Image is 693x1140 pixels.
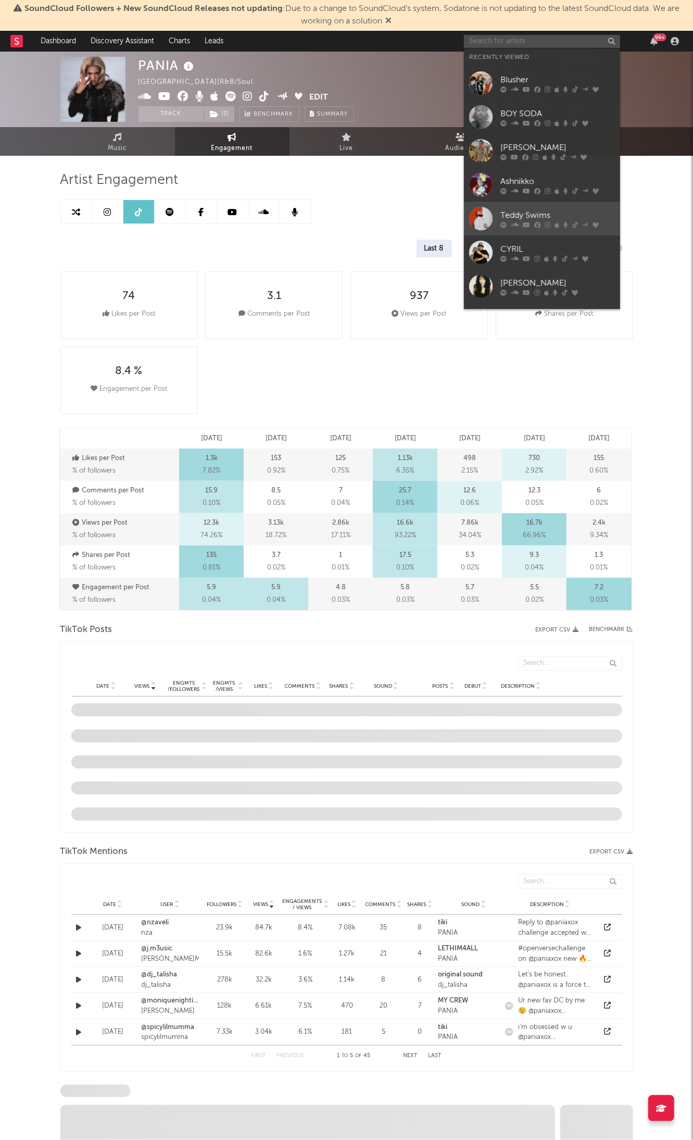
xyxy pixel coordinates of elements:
[407,1027,433,1037] div: 0
[90,975,136,985] div: [DATE]
[207,581,216,594] p: 5.9
[366,975,402,985] div: 8
[518,656,622,671] input: Search...
[461,901,480,908] span: Sound
[438,918,458,938] a: tikiPANIA
[518,874,622,889] input: Search...
[438,954,478,964] div: PANIA
[138,57,197,74] div: PANIA
[526,517,543,529] p: 16.7k
[461,562,479,574] span: 0.02 %
[464,168,620,202] a: Ashnikko
[138,106,204,122] button: Track
[525,497,544,510] span: 0.05 %
[530,549,539,562] p: 9.3
[204,923,246,933] div: 23.9k
[366,1001,402,1011] div: 20
[525,562,544,574] span: 0.04 %
[500,243,615,255] div: CYRIL
[212,680,237,692] div: Engmts / Views
[460,497,479,510] span: 0.06 %
[500,141,615,154] div: [PERSON_NAME]
[277,1053,305,1059] button: Previous
[500,175,615,188] div: Ashnikko
[463,452,476,465] p: 498
[289,127,404,156] a: Live
[595,581,603,594] p: 7.2
[282,1027,329,1037] div: 6.1 %
[398,452,413,465] p: 1.13k
[407,949,433,959] div: 4
[90,1001,136,1011] div: [DATE]
[282,949,329,959] div: 1.6 %
[396,562,414,574] span: 0.10 %
[142,918,199,928] a: @nzaveli
[501,683,535,689] span: Description
[73,597,116,603] span: % of followers
[330,432,351,445] p: [DATE]
[240,106,299,122] a: Benchmark
[464,303,620,337] a: [PERSON_NAME]
[334,1027,360,1037] div: 181
[204,1001,246,1011] div: 128k
[519,970,594,990] div: Let’s be honest.. @paniaxox is a force to be reckoned w straight outta [GEOGRAPHIC_DATA]’s West 🇦...
[438,997,469,1004] strong: MY CREW
[525,465,543,477] span: 2.92 %
[204,949,246,959] div: 15.5k
[254,108,294,121] span: Benchmark
[267,290,281,303] div: 3.1
[519,944,594,964] div: #openversechallenge on @paniaxox new 🔥🔥 #rap #rnb #drill #说唱 #中文说唱 #chineserap
[464,236,620,269] a: CYRIL
[305,106,354,122] button: Summary
[461,517,478,529] p: 7.86k
[399,485,411,497] p: 25.7
[115,365,142,378] div: 8.4 %
[97,683,110,689] span: Date
[135,683,150,689] span: Views
[438,1032,458,1043] div: PANIA
[392,308,446,320] div: Views per Post
[410,290,429,303] div: 937
[334,949,360,959] div: 1.27k
[73,485,177,497] p: Comments per Post
[206,549,217,562] p: 135
[438,996,469,1016] a: MY CREWPANIA
[202,594,221,606] span: 0.04 %
[332,594,350,606] span: 0.03 %
[271,452,281,465] p: 153
[588,432,610,445] p: [DATE]
[465,581,474,594] p: 5.7
[91,383,167,395] div: Engagement per Post
[464,269,620,303] a: [PERSON_NAME]
[590,497,608,510] span: 0.02 %
[597,485,601,497] p: 6
[395,529,416,542] span: 93.22 %
[445,142,477,155] span: Audience
[254,683,267,689] span: Likes
[463,485,476,497] p: 12.6
[464,683,481,689] span: Debut
[197,31,231,52] a: Leads
[251,1001,277,1011] div: 6.61k
[142,954,199,964] div: [PERSON_NAME]M3
[211,142,253,155] span: Engagement
[530,581,539,594] p: 5.5
[332,562,349,574] span: 0.01 %
[73,581,177,594] p: Engagement per Post
[339,549,342,562] p: 1
[590,562,608,574] span: 0.01 %
[336,581,346,594] p: 4.8
[267,465,285,477] span: 0.92 %
[271,581,281,594] p: 5.9
[207,901,236,908] span: Followers
[337,901,350,908] span: Likes
[524,432,545,445] p: [DATE]
[519,996,594,1016] div: Ur new fav DC by me 😮‍💨 @paniaxox #waistlinecheck #dancetok #dance #footwork #tutorial #[GEOGRAPH...
[108,142,127,155] span: Music
[395,432,416,445] p: [DATE]
[340,142,354,155] span: Live
[438,971,483,978] strong: original sound
[408,901,426,908] span: Shares
[464,134,620,168] a: [PERSON_NAME]
[161,901,173,908] span: User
